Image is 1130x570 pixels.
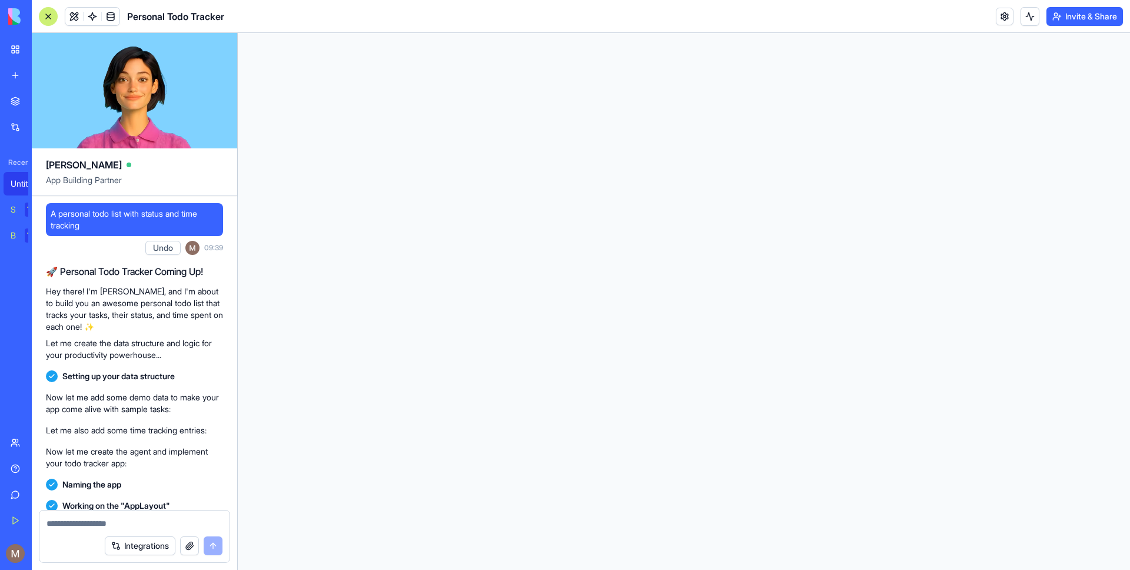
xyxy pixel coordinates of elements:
[62,479,121,491] span: Naming the app
[11,204,16,216] div: Social Media Content Generator
[145,241,181,255] button: Undo
[127,9,224,24] span: Personal Todo Tracker
[46,286,223,333] p: Hey there! I'm [PERSON_NAME], and I'm about to build you an awesome personal todo list that track...
[4,158,28,167] span: Recent
[62,370,175,382] span: Setting up your data structure
[4,198,51,221] a: Social Media Content GeneratorTRY
[51,208,218,231] span: A personal todo list with status and time tracking
[204,243,223,253] span: 09:39
[46,446,223,469] p: Now let me create the agent and implement your todo tracker app:
[8,8,81,25] img: logo
[62,500,170,512] span: Working on the "AppLayout"
[11,230,16,241] div: Banner Studio
[4,172,51,195] a: Untitled App
[25,203,44,217] div: TRY
[46,392,223,415] p: Now let me add some demo data to make your app come alive with sample tasks:
[46,158,122,172] span: [PERSON_NAME]
[1046,7,1123,26] button: Invite & Share
[46,264,223,279] h2: 🚀 Personal Todo Tracker Coming Up!
[46,425,223,436] p: Let me also add some time tracking entries:
[105,536,175,555] button: Integrations
[46,174,223,195] span: App Building Partner
[4,224,51,247] a: Banner StudioTRY
[25,228,44,243] div: TRY
[185,241,200,255] img: ACg8ocIEuDyD6UX_iUsCME9sfn9CZ-SlBCkjOMNTmUd2CDWbs26JxA=s96-c
[46,337,223,361] p: Let me create the data structure and logic for your productivity powerhouse...
[6,544,25,563] img: ACg8ocIEuDyD6UX_iUsCME9sfn9CZ-SlBCkjOMNTmUd2CDWbs26JxA=s96-c
[11,178,44,190] div: Untitled App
